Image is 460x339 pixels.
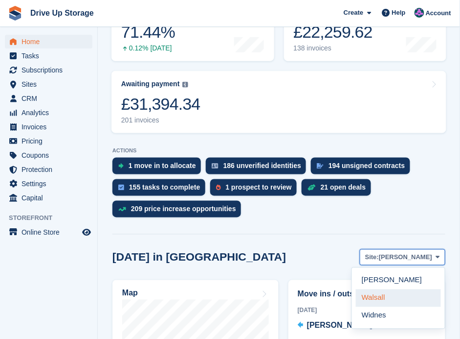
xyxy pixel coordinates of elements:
div: £31,394.34 [121,94,200,114]
div: 155 tasks to complete [129,184,200,192]
a: menu [5,177,92,191]
span: Storefront [9,213,97,223]
a: menu [5,225,92,239]
a: 155 tasks to complete [112,179,210,201]
span: Tasks [22,49,80,63]
a: menu [5,148,92,162]
div: 1 prospect to review [226,184,292,192]
a: Walsall [356,290,441,307]
span: Locker19 [378,323,402,330]
a: [PERSON_NAME] [356,272,441,290]
span: Create [344,8,363,18]
a: menu [5,49,92,63]
a: 209 price increase opportunities [112,201,246,222]
a: menu [5,134,92,148]
img: prospect-51fa495bee0391a8d652442698ab0144808aea92771e9ea1ae160a38d050c398.svg [216,185,221,191]
div: 21 open deals [321,184,366,192]
span: Help [392,8,406,18]
a: Preview store [81,226,92,238]
span: Home [22,35,80,48]
span: Site: [365,253,379,263]
span: Analytics [22,106,80,120]
span: Subscriptions [22,63,80,77]
a: 21 open deals [302,179,376,201]
span: Settings [22,177,80,191]
img: move_ins_to_allocate_icon-fdf77a2bb77ea45bf5b3d319d69a93e2d87916cf1d5bf7949dd705db3b84f3ca.svg [118,163,124,169]
div: [DATE] [298,306,436,315]
div: 201 invoices [121,116,200,124]
span: Sites [22,77,80,91]
span: Protection [22,163,80,176]
span: CRM [22,92,80,105]
a: menu [5,106,92,120]
span: [PERSON_NAME] [307,321,372,330]
img: task-75834270c22a3079a89374b754ae025e5fb1db73e45f91037f5363f120a921f8.svg [118,185,124,191]
a: Awaiting payment £31,394.34 201 invoices [111,71,446,133]
span: Pricing [22,134,80,148]
span: Invoices [22,120,80,134]
div: 138 invoices [294,44,373,52]
a: Drive Up Storage [26,5,98,21]
a: Widnes [356,307,441,325]
a: 1 prospect to review [210,179,302,201]
div: 1 move in to allocate [129,162,196,170]
a: 186 unverified identities [206,158,311,179]
a: menu [5,120,92,134]
img: deal-1b604bf984904fb50ccaf53a9ad4b4a5d6e5aea283cecdc64d6e3604feb123c2.svg [307,184,316,191]
a: menu [5,35,92,48]
h2: Map [122,289,138,298]
img: price_increase_opportunities-93ffe204e8149a01c8c9dc8f82e8f89637d9d84a8eef4429ea346261dce0b2c0.svg [118,207,126,212]
h2: [DATE] in [GEOGRAPHIC_DATA] [112,251,286,264]
a: 1 move in to allocate [112,158,206,179]
img: verify_identity-adf6edd0f0f0b5bbfe63781bf79b02c33cf7c696d77639b501bdc392416b5a36.svg [212,163,219,169]
a: menu [5,163,92,176]
p: ACTIONS [112,147,445,154]
span: Account [426,8,451,18]
div: 71.44% [121,22,175,42]
span: Online Store [22,225,80,239]
img: contract_signature_icon-13c848040528278c33f63329250d36e43548de30e8caae1d1a13099fd9432cc5.svg [317,163,324,169]
img: stora-icon-8386f47178a22dfd0bd8f6a31ec36ba5ce8667c1dd55bd0f319d3a0aa187defe.svg [8,6,22,21]
div: Awaiting payment [121,80,180,88]
div: 186 unverified identities [223,162,302,170]
div: £22,259.62 [294,22,373,42]
span: Coupons [22,148,80,162]
img: Andy [415,8,424,18]
div: 194 unsigned contracts [329,162,405,170]
a: 194 unsigned contracts [311,158,415,179]
a: menu [5,191,92,205]
img: icon-info-grey-7440780725fd019a000dd9b08b2336e03edf1995a4989e88bcd33f0948082b44.svg [182,82,188,88]
a: menu [5,63,92,77]
div: 209 price increase opportunities [131,205,236,213]
a: [PERSON_NAME] Locker19 [298,320,402,333]
a: menu [5,92,92,105]
h2: Move ins / outs [298,289,436,300]
button: Site: [PERSON_NAME] [360,249,445,266]
span: [PERSON_NAME] [379,253,432,263]
a: menu [5,77,92,91]
div: 0.12% [DATE] [121,44,175,52]
span: Capital [22,191,80,205]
